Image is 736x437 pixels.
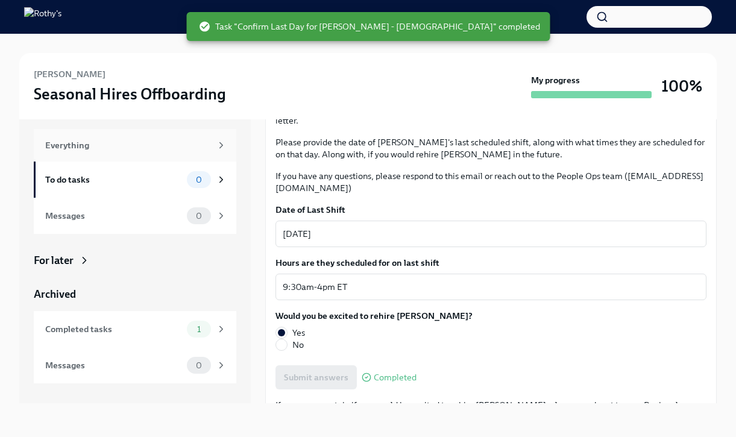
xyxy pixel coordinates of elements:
div: Messages [45,359,182,372]
span: Task "Confirm Last Day for [PERSON_NAME] - [DEMOGRAPHIC_DATA]" completed [198,20,540,33]
img: Rothy's [24,7,61,27]
h6: [PERSON_NAME] [34,68,105,81]
a: Messages0 [34,198,236,234]
textarea: [DATE] [283,227,699,241]
div: Everything [45,139,211,152]
label: Date of Last Shift [275,204,706,216]
a: For later [34,253,236,268]
div: Completed tasks [45,322,182,336]
p: If you have any questions, please respond to this email or reach out to the People Ops team ([EMA... [275,170,706,194]
a: Everything [34,129,236,162]
a: Completed tasks1 [34,311,236,347]
span: 0 [189,175,209,184]
span: 1 [190,325,208,334]
span: Yes [292,327,305,339]
a: Archived [34,287,236,301]
textarea: 9:30am-4pm ET [283,280,699,294]
span: Completed [374,373,417,382]
strong: My progress [531,74,580,86]
p: Please provide the date of [PERSON_NAME]'s last scheduled shift, along with what times they are s... [275,136,706,160]
a: To do tasks0 [34,162,236,198]
h3: Seasonal Hires Offboarding [34,83,226,105]
span: 0 [189,212,209,221]
label: Hours are they scheduled for on last shift [275,257,706,269]
span: No [292,339,304,351]
div: For later [34,253,74,268]
p: If you are uncertain if you would be excited to rehire [PERSON_NAME], please reach out to your Re... [275,399,706,423]
a: Messages0 [34,347,236,383]
label: Would you be excited to rehire [PERSON_NAME]? [275,310,473,322]
h3: 100% [661,75,702,97]
div: To do tasks [45,173,182,186]
div: Messages [45,209,182,222]
span: 0 [189,361,209,370]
